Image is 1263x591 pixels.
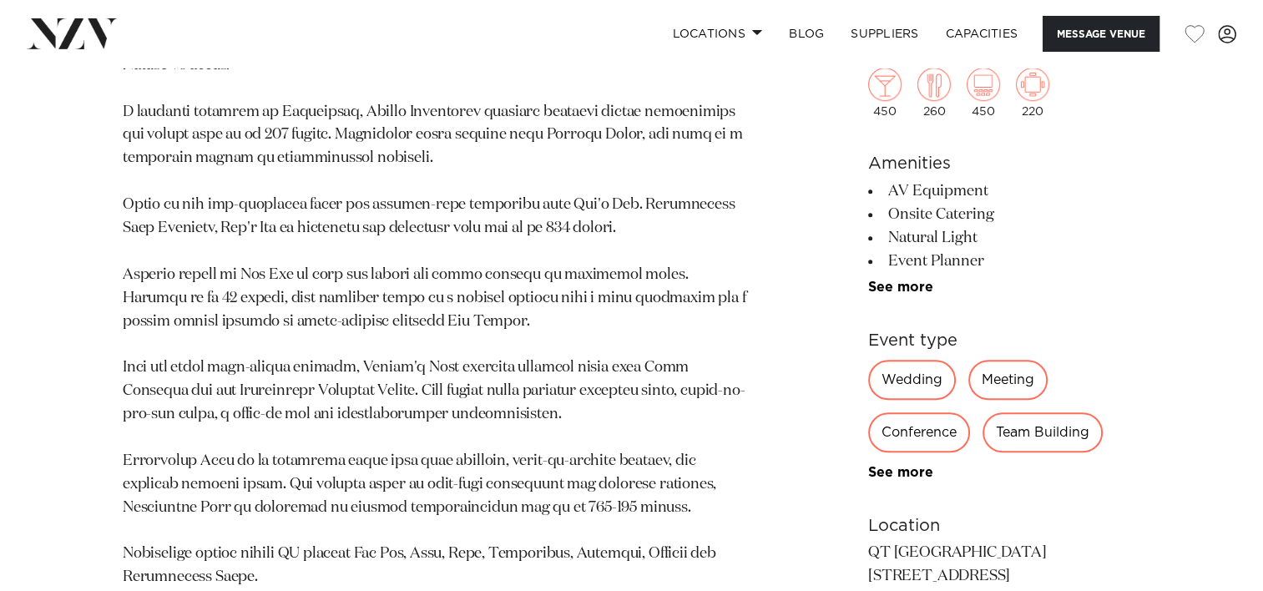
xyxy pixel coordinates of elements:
[1043,16,1159,52] button: Message Venue
[868,179,1140,203] li: AV Equipment
[932,16,1032,52] a: Capacities
[1016,68,1049,101] img: meeting.png
[868,151,1140,176] h6: Amenities
[837,16,932,52] a: SUPPLIERS
[659,16,775,52] a: Locations
[775,16,837,52] a: BLOG
[868,68,902,118] div: 450
[1016,68,1049,118] div: 220
[868,360,956,400] div: Wedding
[27,18,118,48] img: nzv-logo.png
[868,250,1140,273] li: Event Planner
[967,68,1000,118] div: 450
[968,360,1048,400] div: Meeting
[868,68,902,101] img: cocktail.png
[983,412,1103,452] div: Team Building
[967,68,1000,101] img: theatre.png
[868,226,1140,250] li: Natural Light
[917,68,951,101] img: dining.png
[868,412,970,452] div: Conference
[917,68,951,118] div: 260
[868,203,1140,226] li: Onsite Catering
[868,328,1140,353] h6: Event type
[868,513,1140,538] h6: Location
